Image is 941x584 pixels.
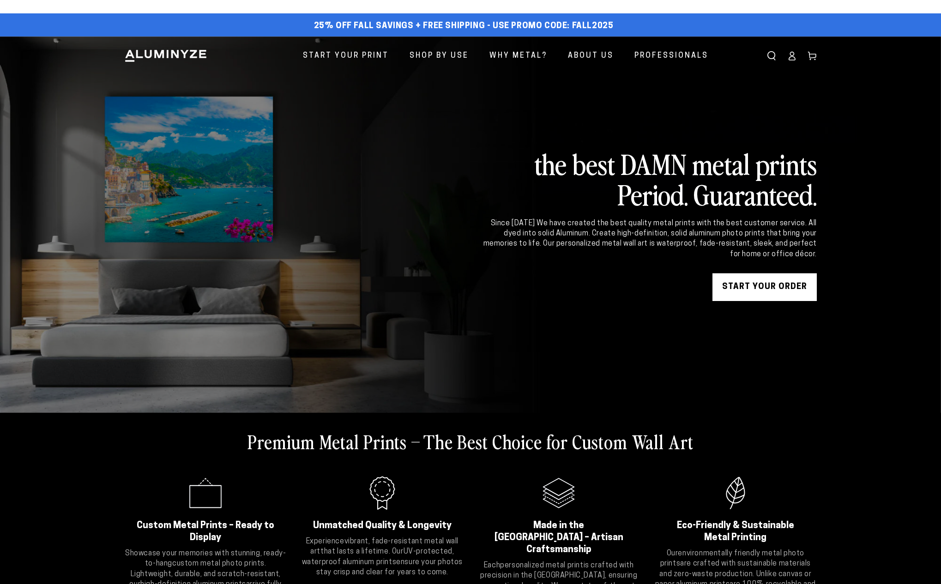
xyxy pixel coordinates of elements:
span: 25% off FALL Savings + Free Shipping - Use Promo Code: FALL2025 [314,21,614,31]
h2: Unmatched Quality & Longevity [313,520,452,532]
p: Experience that lasts a lifetime. Our ensure your photos stay crisp and clear for years to come. [301,536,464,578]
h2: Eco-Friendly & Sustainable Metal Printing [666,520,806,544]
a: About Us [561,44,621,68]
h2: Made in the [GEOGRAPHIC_DATA] – Artisan Craftsmanship [489,520,629,556]
strong: UV-protected, waterproof aluminum prints [302,548,454,566]
span: Professionals [634,49,708,63]
a: START YOUR Order [712,273,817,301]
strong: personalized metal print [500,562,583,569]
strong: environmentally friendly metal photo prints [660,550,804,567]
a: Professionals [627,44,715,68]
h2: Custom Metal Prints – Ready to Display [136,520,276,544]
a: Start Your Print [296,44,396,68]
strong: custom metal photo prints [172,560,265,567]
span: Why Metal? [489,49,547,63]
a: Why Metal? [483,44,554,68]
span: Shop By Use [410,49,469,63]
h2: the best DAMN metal prints Period. Guaranteed. [482,148,817,209]
h2: Premium Metal Prints – The Best Choice for Custom Wall Art [247,429,694,453]
summary: Search our site [761,46,782,66]
a: Shop By Use [403,44,476,68]
div: Since [DATE] We have created the best quality metal prints with the best customer service. All dy... [482,218,817,260]
span: About Us [568,49,614,63]
img: Aluminyze [124,49,207,63]
span: Start Your Print [303,49,389,63]
strong: vibrant, fade-resistant metal wall art [310,538,458,555]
